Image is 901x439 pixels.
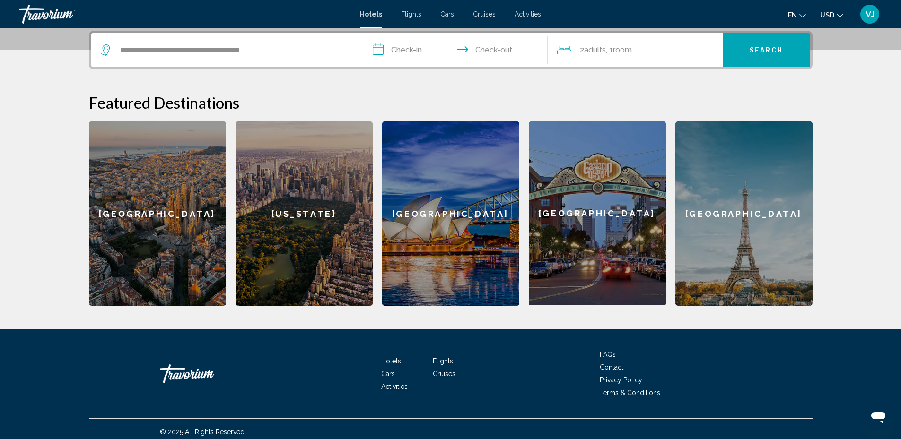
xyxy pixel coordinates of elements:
a: Travorium [19,5,350,24]
a: Cruises [433,370,455,378]
button: User Menu [857,4,882,24]
button: Search [723,33,810,67]
a: [US_STATE] [236,121,373,306]
span: Room [613,45,632,54]
span: Search [750,47,783,54]
button: Change language [788,8,806,22]
h2: Featured Destinations [89,93,813,112]
a: Flights [433,357,453,365]
span: © 2025 All Rights Reserved. [160,428,246,436]
a: Flights [401,10,421,18]
div: Search widget [91,33,810,67]
a: Cars [440,10,454,18]
a: [GEOGRAPHIC_DATA] [89,121,226,306]
span: , 1 [606,43,632,57]
span: USD [820,11,834,19]
a: Contact [600,363,623,371]
button: Check in and out dates [363,33,548,67]
a: Cars [381,370,395,378]
a: Privacy Policy [600,376,642,384]
a: Activities [515,10,541,18]
span: VJ [866,9,875,19]
a: [GEOGRAPHIC_DATA] [382,121,519,306]
button: Change currency [820,8,843,22]
span: en [788,11,797,19]
a: FAQs [600,351,616,358]
span: Adults [584,45,606,54]
span: 2 [580,43,606,57]
iframe: Button to launch messaging window [863,401,893,431]
a: Activities [381,383,408,390]
a: Hotels [381,357,401,365]
a: [GEOGRAPHIC_DATA] [675,121,813,306]
a: Terms & Conditions [600,389,660,396]
a: Cruises [473,10,496,18]
a: [GEOGRAPHIC_DATA] [529,121,666,306]
button: Travelers: 2 adults, 0 children [548,33,723,67]
a: Hotels [360,10,382,18]
a: Travorium [160,360,254,388]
